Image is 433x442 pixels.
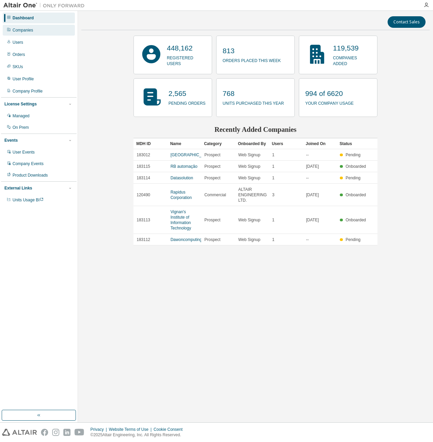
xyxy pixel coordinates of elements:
[272,192,274,198] span: 3
[238,217,260,223] span: Web Signup
[170,153,213,157] a: [GEOGRAPHIC_DATA]
[167,53,206,67] p: registered users
[13,149,35,155] div: User Events
[109,427,153,432] div: Website Terms of Use
[204,237,220,242] span: Prospect
[204,138,232,149] div: Category
[238,175,260,181] span: Web Signup
[75,429,84,436] img: youtube.svg
[305,88,354,99] p: 994 of 6620
[136,138,165,149] div: MDH ID
[223,56,281,64] p: orders placed this week
[13,125,29,130] div: On Prem
[346,193,366,197] span: Onboarded
[170,138,199,149] div: Name
[204,192,226,198] span: Commercial
[339,138,368,149] div: Status
[238,152,260,158] span: Web Signup
[272,217,274,223] span: 1
[272,152,274,158] span: 1
[333,43,371,53] p: 119,539
[306,237,309,242] span: --
[204,164,220,169] span: Prospect
[170,209,191,230] a: Vignan's Institute of Information Technology
[52,429,59,436] img: instagram.svg
[4,185,32,191] div: External Links
[306,152,309,158] span: --
[170,190,192,200] a: Rapidus Corporation
[272,164,274,169] span: 1
[238,164,260,169] span: Web Signup
[13,113,29,119] div: Managed
[223,88,284,99] p: 768
[13,64,23,69] div: SKUs
[346,218,366,222] span: Onboarded
[306,138,334,149] div: Joined On
[4,138,18,143] div: Events
[333,53,371,67] p: companies added
[170,176,193,180] a: Datasolution
[3,2,88,9] img: Altair One
[167,43,206,53] p: 448,162
[306,192,319,198] span: [DATE]
[90,432,187,438] p: © 2025 Altair Engineering, Inc. All Rights Reserved.
[13,161,43,166] div: Company Events
[306,164,319,169] span: [DATE]
[13,173,48,178] div: Product Downloads
[90,427,109,432] div: Privacy
[306,217,319,223] span: [DATE]
[238,237,260,242] span: Web Signup
[137,217,150,223] span: 183113
[13,198,44,202] span: Units Usage BI
[137,192,150,198] span: 120490
[133,125,377,134] h2: Recently Added Companies
[272,138,300,149] div: Users
[137,164,150,169] span: 183115
[13,76,34,82] div: User Profile
[41,429,48,436] img: facebook.svg
[305,99,354,106] p: your company usage
[272,175,274,181] span: 1
[223,46,281,56] p: 813
[168,99,205,106] p: pending orders
[153,427,186,432] div: Cookie Consent
[223,99,284,106] p: units purchased this year
[13,27,33,33] div: Companies
[204,175,220,181] span: Prospect
[2,429,37,436] img: altair_logo.svg
[204,152,220,158] span: Prospect
[306,175,309,181] span: --
[137,152,150,158] span: 183012
[388,16,426,28] button: Contact Sales
[272,237,274,242] span: 1
[63,429,70,436] img: linkedin.svg
[13,15,34,21] div: Dashboard
[170,237,202,242] a: Dawoncomputing
[346,164,366,169] span: Onboarded
[13,88,43,94] div: Company Profile
[137,175,150,181] span: 183114
[137,237,150,242] span: 183112
[346,176,360,180] span: Pending
[168,88,205,99] p: 2,565
[204,217,220,223] span: Prospect
[4,101,37,107] div: License Settings
[170,164,197,169] a: RB automação
[13,40,23,45] div: Users
[13,52,25,57] div: Orders
[346,237,360,242] span: Pending
[238,138,266,149] div: Onboarded By
[346,153,360,157] span: Pending
[238,187,267,203] span: ALTAIR ENGINEERING LTD.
